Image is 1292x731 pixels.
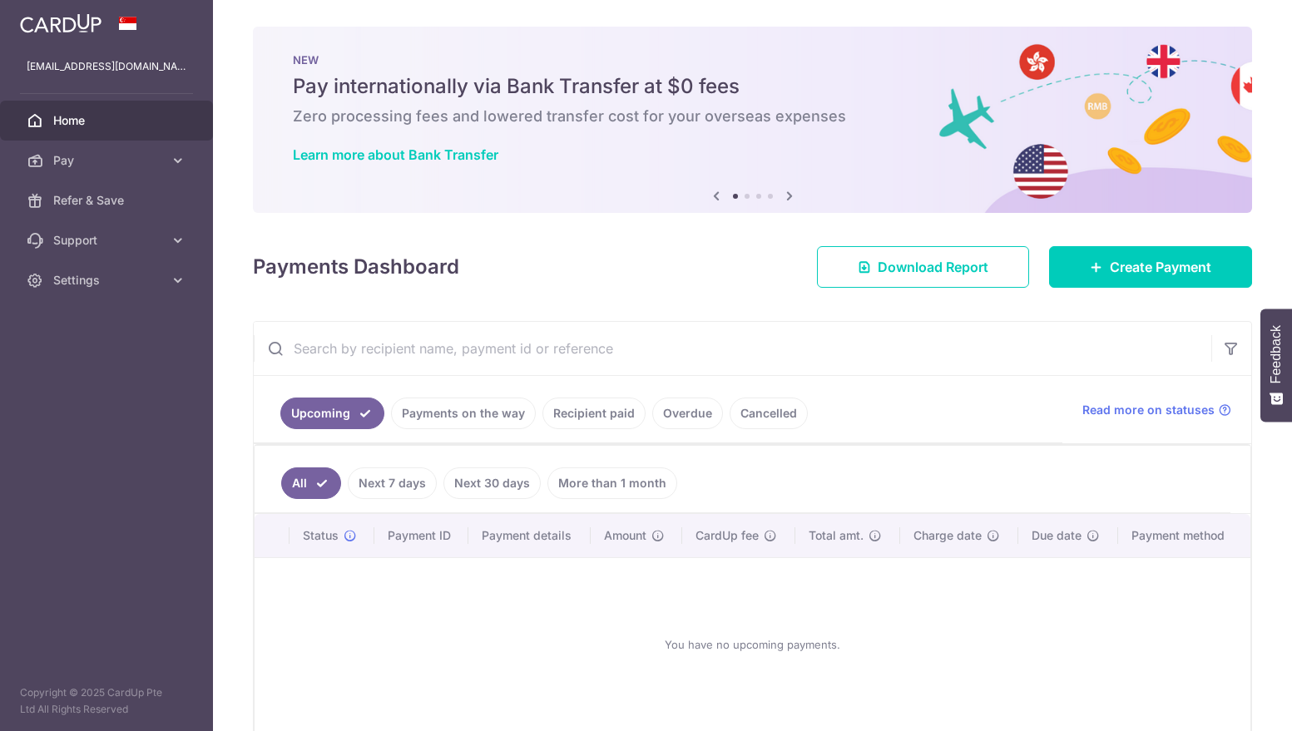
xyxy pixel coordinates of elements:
span: Due date [1032,527,1082,544]
img: CardUp [20,13,101,33]
th: Payment details [468,514,591,557]
span: Download Report [878,257,988,277]
a: Download Report [817,246,1029,288]
input: Search by recipient name, payment id or reference [254,322,1211,375]
a: More than 1 month [547,467,677,499]
span: Total amt. [809,527,864,544]
span: Feedback [1269,325,1284,383]
span: CardUp fee [696,527,759,544]
p: NEW [293,53,1212,67]
div: You have no upcoming payments. [275,571,1230,718]
span: Settings [53,272,163,289]
a: Create Payment [1049,246,1252,288]
a: Payments on the way [391,398,536,429]
h5: Pay internationally via Bank Transfer at $0 fees [293,73,1212,100]
span: Create Payment [1110,257,1211,277]
span: Refer & Save [53,192,163,209]
a: Overdue [652,398,723,429]
a: Next 7 days [348,467,437,499]
a: Upcoming [280,398,384,429]
a: All [281,467,341,499]
th: Payment method [1118,514,1250,557]
th: Payment ID [374,514,468,557]
a: Read more on statuses [1082,402,1231,418]
button: Feedback - Show survey [1260,309,1292,422]
a: Learn more about Bank Transfer [293,146,498,163]
p: [EMAIL_ADDRESS][DOMAIN_NAME] [27,58,186,75]
img: Bank transfer banner [253,27,1252,213]
a: Next 30 days [443,467,541,499]
a: Cancelled [730,398,808,429]
span: Read more on statuses [1082,402,1215,418]
span: Home [53,112,163,129]
span: Support [53,232,163,249]
h6: Zero processing fees and lowered transfer cost for your overseas expenses [293,106,1212,126]
span: Amount [604,527,646,544]
h4: Payments Dashboard [253,252,459,282]
span: Charge date [913,527,982,544]
a: Recipient paid [542,398,646,429]
span: Pay [53,152,163,169]
span: Status [303,527,339,544]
